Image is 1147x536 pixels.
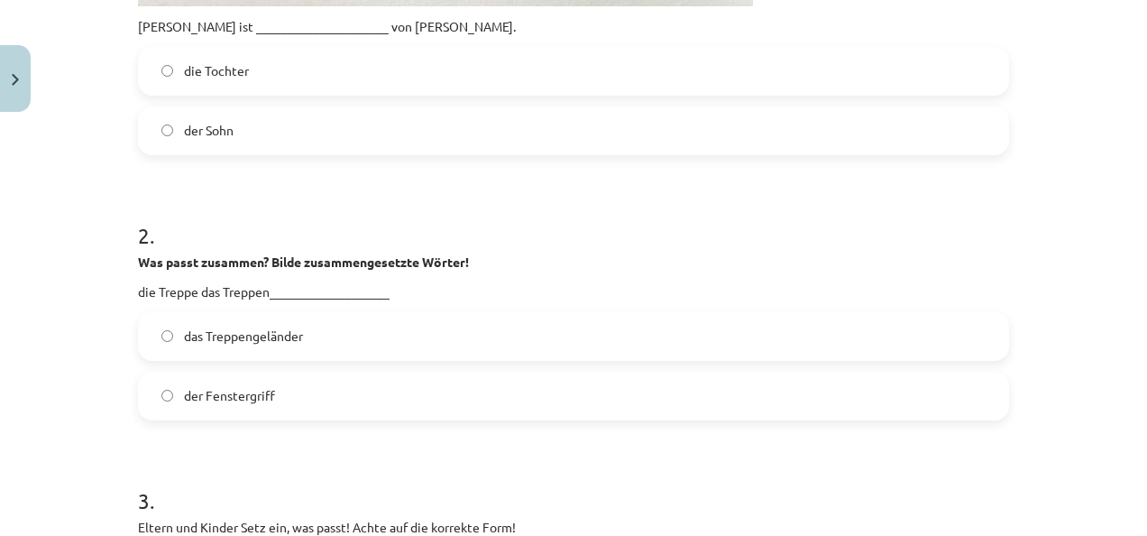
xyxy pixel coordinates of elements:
[12,74,19,86] img: icon-close-lesson-0947bae3869378f0d4975bcd49f059093ad1ed9edebbc8119c70593378902aed.svg
[184,386,275,405] span: der Fenstergriff
[161,125,173,136] input: der Sohn
[184,121,234,140] span: der Sohn
[161,65,173,77] input: die Tochter
[184,61,249,80] span: die Tochter
[138,457,1009,513] h1: 3 .
[138,282,1009,301] p: die Treppe das Treppen___________________
[161,330,173,342] input: das Treppengeländer
[138,254,469,270] b: Was passt zusammen? Bilde zusammengesetzte Wörter!
[184,327,303,346] span: das Treppengeländer
[138,17,1009,36] p: [PERSON_NAME] ist _____________________ von [PERSON_NAME].
[161,390,173,402] input: der Fenstergriff
[138,191,1009,247] h1: 2 .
